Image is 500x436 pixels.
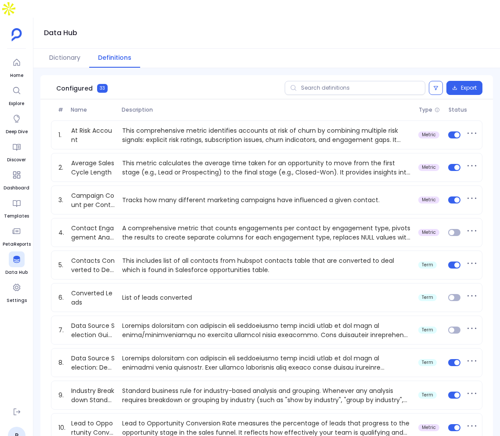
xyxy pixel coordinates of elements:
[55,293,68,302] span: 6.
[55,326,68,335] span: 7.
[446,81,482,95] button: Export
[422,262,433,268] span: term
[119,354,415,371] p: Loremips dolorsitam con adipiscin eli seddoeiusmo temp incidi utlab et dol magn al enimadmi venia...
[9,54,25,79] a: Home
[4,167,29,192] a: Dashboard
[4,195,29,220] a: Templates
[419,106,432,113] span: Type
[55,228,68,237] span: 4.
[9,100,25,107] span: Explore
[7,156,26,163] span: Discover
[118,106,415,113] span: Description
[119,386,415,404] p: Standard business rule for industry-based analysis and grouping. Whenever any analysis requires b...
[422,360,433,365] span: term
[11,28,22,41] img: petavue logo
[3,223,31,248] a: PetaReports
[285,81,425,95] input: Search definitions
[89,49,140,68] button: Definitions
[461,84,477,91] span: Export
[422,327,433,333] span: term
[68,191,119,209] a: Campaign Count per Contact
[422,295,433,300] span: term
[97,84,108,93] span: 33
[119,224,415,241] p: A comprehensive metric that counts engagements per contact by engagement type, pivots the results...
[55,423,68,432] span: 10.
[4,185,29,192] span: Dashboard
[55,196,68,205] span: 3.
[68,126,119,144] a: At Risk Account
[68,386,119,404] a: Industry Breakdown Standard
[6,111,28,135] a: Deep Dive
[7,280,27,304] a: Settings
[67,106,118,113] span: Name
[5,269,28,276] span: Data Hub
[7,139,26,163] a: Discover
[119,321,415,339] p: Loremips dolorsitam con adipiscin eli seddoeiusmo temp incidi utlab et dol magn al enima/minimven...
[445,106,466,113] span: Status
[9,83,25,107] a: Explore
[422,392,433,398] span: term
[54,106,67,113] span: #
[40,49,89,68] button: Dictionary
[422,132,436,138] span: metric
[422,197,436,203] span: metric
[5,251,28,276] a: Data Hub
[119,159,415,176] p: This metric calculates the average time taken for an opportunity to move from the first stage (e....
[422,165,436,170] span: metric
[4,213,29,220] span: Templates
[119,293,415,302] p: List of leads converted
[422,230,436,235] span: metric
[44,27,77,39] h1: Data Hub
[422,425,436,430] span: metric
[68,321,119,339] a: Data Source Selection Guidelines
[56,84,93,93] span: Configured
[55,261,68,270] span: 5.
[68,224,119,241] a: Contact Engagement Analysis with Pivot and Totals
[9,72,25,79] span: Home
[55,391,68,400] span: 9.
[68,159,119,176] a: Average Sales Cycle Length
[68,256,119,274] a: Contacts Converted to Deals
[68,354,119,371] a: Data Source Selection: Deals/Opps (Salesforce) vs Contacts/Funnel (HubSpot)
[68,289,119,306] a: Converted Leads
[55,163,68,172] span: 2.
[7,297,27,304] span: Settings
[6,128,28,135] span: Deep Dive
[55,131,68,140] span: 1.
[55,358,68,367] span: 8.
[119,126,415,144] p: This comprehensive metric identifies accounts at risk of churn by combining multiple risk signals...
[3,241,31,248] span: PetaReports
[119,256,415,274] p: This includes list of all contacts from hubspot contacts table that are converted to deal which i...
[119,196,415,205] p: Tracks how many different marketing campaigns have influenced a given contact.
